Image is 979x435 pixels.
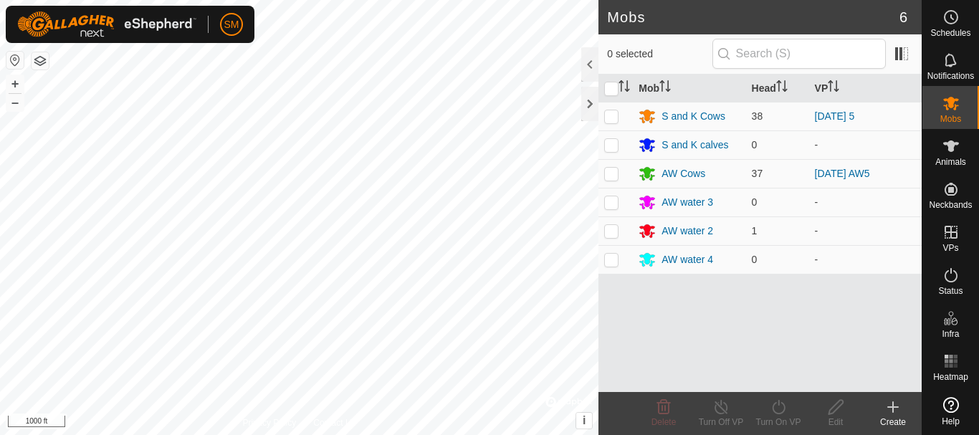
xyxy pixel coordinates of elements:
[583,414,586,426] span: i
[662,224,713,239] div: AW water 2
[864,416,922,429] div: Create
[6,52,24,69] button: Reset Map
[828,82,839,94] p-sorticon: Activate to sort
[607,9,899,26] h2: Mobs
[938,287,963,295] span: Status
[659,82,671,94] p-sorticon: Activate to sort
[752,139,758,150] span: 0
[815,168,870,179] a: [DATE] AW5
[313,416,355,429] a: Contact Us
[942,417,960,426] span: Help
[651,417,677,427] span: Delete
[809,75,922,102] th: VP
[776,82,788,94] p-sorticon: Activate to sort
[752,196,758,208] span: 0
[930,29,970,37] span: Schedules
[32,52,49,70] button: Map Layers
[662,109,725,124] div: S and K Cows
[17,11,196,37] img: Gallagher Logo
[935,158,966,166] span: Animals
[752,168,763,179] span: 37
[942,330,959,338] span: Infra
[6,75,24,92] button: +
[619,82,630,94] p-sorticon: Activate to sort
[224,17,239,32] span: SM
[752,254,758,265] span: 0
[927,72,974,80] span: Notifications
[576,413,592,429] button: i
[942,244,958,252] span: VPs
[662,252,713,267] div: AW water 4
[746,75,809,102] th: Head
[633,75,745,102] th: Mob
[940,115,961,123] span: Mobs
[662,138,728,153] div: S and K calves
[750,416,807,429] div: Turn On VP
[662,166,705,181] div: AW Cows
[692,416,750,429] div: Turn Off VP
[809,216,922,245] td: -
[809,188,922,216] td: -
[929,201,972,209] span: Neckbands
[712,39,886,69] input: Search (S)
[6,94,24,111] button: –
[662,195,713,210] div: AW water 3
[899,6,907,28] span: 6
[752,110,763,122] span: 38
[807,416,864,429] div: Edit
[607,47,712,62] span: 0 selected
[815,110,855,122] a: [DATE] 5
[922,391,979,431] a: Help
[243,416,297,429] a: Privacy Policy
[752,225,758,236] span: 1
[933,373,968,381] span: Heatmap
[809,130,922,159] td: -
[809,245,922,274] td: -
